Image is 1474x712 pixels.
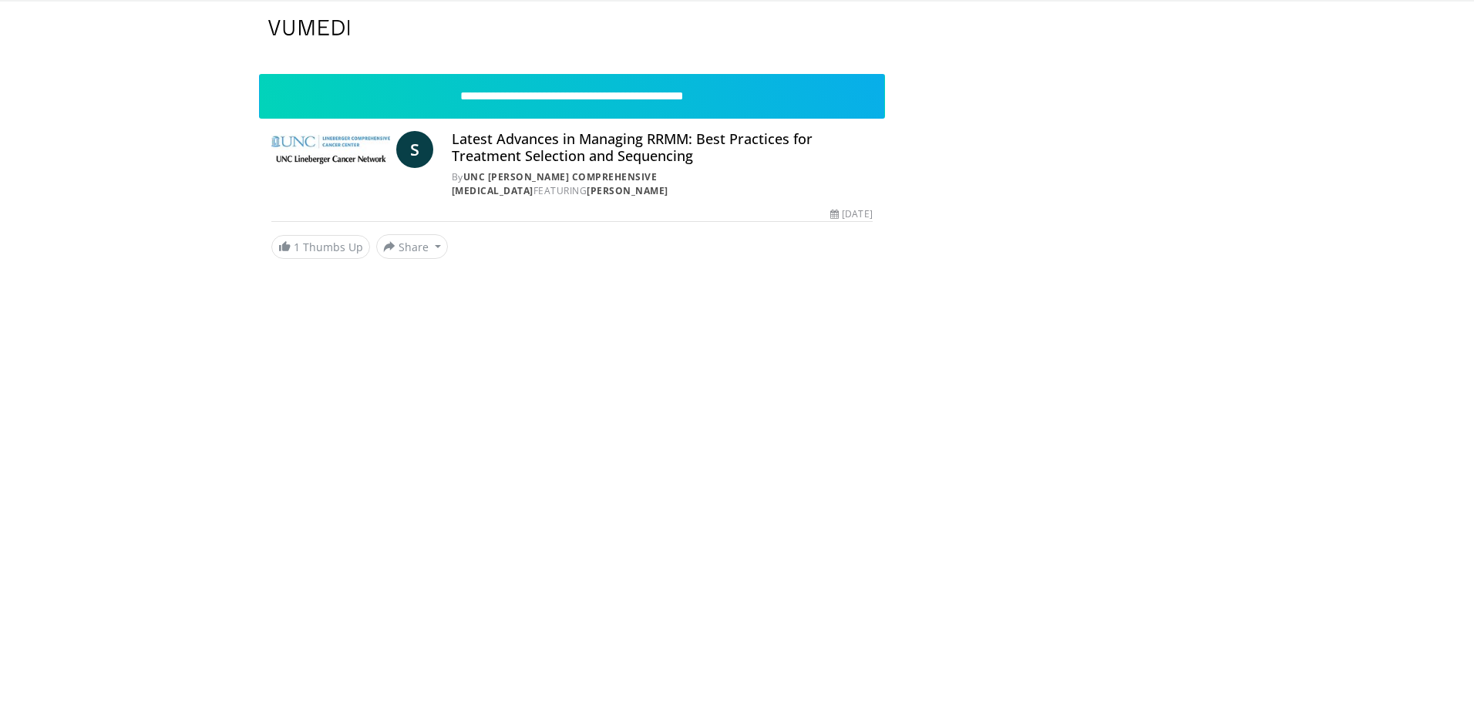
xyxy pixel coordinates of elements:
div: By FEATURING [452,170,873,198]
h4: Latest Advances in Managing RRMM: Best Practices for Treatment Selection and Sequencing [452,131,873,164]
img: UNC Lineberger Comprehensive Cancer Center [271,131,390,168]
button: Share [376,234,448,259]
a: S [396,131,433,168]
a: UNC [PERSON_NAME] Comprehensive [MEDICAL_DATA] [452,170,658,197]
span: 1 [294,240,300,254]
div: [DATE] [830,207,872,221]
a: 1 Thumbs Up [271,235,370,259]
a: [PERSON_NAME] [587,184,668,197]
img: VuMedi Logo [268,20,350,35]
